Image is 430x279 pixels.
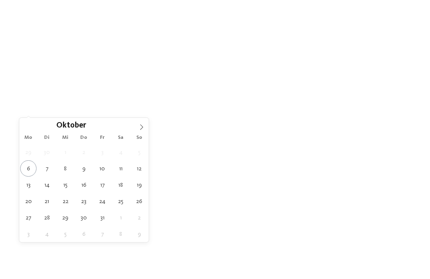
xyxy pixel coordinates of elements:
span: Oktober 10, 2025 [94,160,110,177]
span: November 5, 2025 [57,226,73,242]
span: Sa [112,135,130,141]
span: Bei euren Lieblingshotels [175,78,256,86]
p: Die sind so bunt wie das Leben, verfolgen aber alle die gleichen . Findet jetzt das Familienhotel... [17,21,413,40]
span: 27 [398,133,404,142]
span: Do [75,135,93,141]
span: Mo [19,135,38,141]
span: Oktober 11, 2025 [113,160,129,177]
a: Qualitätsversprechen [302,23,362,29]
span: Oktober 20, 2025 [20,193,37,209]
span: Oktober 14, 2025 [39,177,55,193]
span: Family Experiences [281,108,320,114]
span: Menü [409,16,422,23]
span: Oktober 18, 2025 [113,177,129,193]
span: Oktober 15, 2025 [57,177,73,193]
a: Urlaub in [GEOGRAPHIC_DATA] mit Kindern [228,32,352,39]
span: 27 [407,133,413,142]
img: Familienhotels Südtirol [388,8,430,29]
span: Mi [56,135,75,141]
span: Oktober 27, 2025 [20,209,37,226]
span: Oktober 25, 2025 [113,193,129,209]
span: November 8, 2025 [113,226,129,242]
span: Oktober 21, 2025 [39,193,55,209]
span: November 7, 2025 [94,226,110,242]
span: Di [38,135,56,141]
span: / [404,133,407,142]
span: Abreise [93,108,132,114]
span: Oktober 29, 2025 [57,209,73,226]
span: Oktober 13, 2025 [20,177,37,193]
span: Oktober [56,122,86,130]
span: Anreise [30,108,69,114]
span: November 6, 2025 [76,226,92,242]
span: Oktober 24, 2025 [94,193,110,209]
span: Oktober 19, 2025 [131,177,147,193]
span: Oktober 1, 2025 [57,144,73,160]
span: November 3, 2025 [20,226,37,242]
span: So [130,135,149,141]
span: filtern [371,108,390,114]
span: Oktober 26, 2025 [131,193,147,209]
span: Die Expertinnen und Experten für naturnahe Ferien, die in Erinnerung bleiben [59,5,371,14]
span: Fr [93,135,112,141]
span: November 2, 2025 [131,209,147,226]
span: Oktober 23, 2025 [76,193,92,209]
span: Meine Wünsche [218,108,258,114]
span: Oktober 16, 2025 [76,177,92,193]
span: Oktober 6, 2025 [20,160,37,177]
span: Oktober 17, 2025 [94,177,110,193]
span: September 30, 2025 [39,144,55,160]
span: Meraner Land – Rabland/Partschins [25,264,122,269]
span: November 4, 2025 [39,226,55,242]
span: Oktober 12, 2025 [131,160,147,177]
span: Oktober 7, 2025 [39,160,55,177]
span: Oktober 30, 2025 [76,209,92,226]
span: Oktober 22, 2025 [57,193,73,209]
span: Oktober 3, 2025 [94,144,110,160]
span: Oktober 8, 2025 [57,160,73,177]
span: Region [155,108,195,114]
span: Meraner Land – [GEOGRAPHIC_DATA] im Ultental [228,264,352,269]
span: Oktober 2, 2025 [76,144,92,160]
input: Year [86,121,114,130]
span: Oktober 28, 2025 [39,209,55,226]
span: Oktober 31, 2025 [94,209,110,226]
span: November 1, 2025 [113,209,129,226]
span: Oktober 4, 2025 [113,144,129,160]
span: September 29, 2025 [20,144,37,160]
span: November 9, 2025 [131,226,147,242]
span: Oktober 9, 2025 [76,160,92,177]
span: Oktober 5, 2025 [131,144,147,160]
a: Familienhotels [GEOGRAPHIC_DATA] [31,23,136,29]
span: Jetzt unverbindlich anfragen! [151,65,279,77]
